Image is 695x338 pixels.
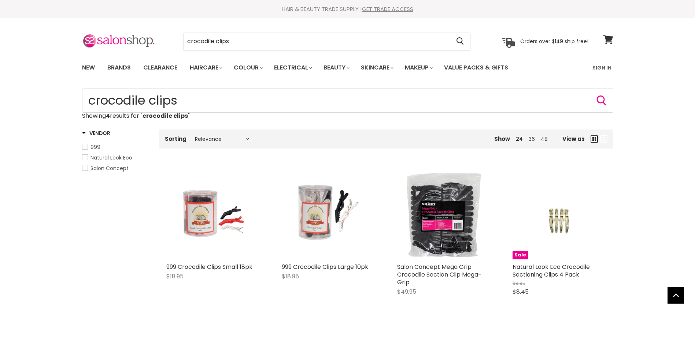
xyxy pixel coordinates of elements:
[397,263,481,286] a: Salon Concept Mega Grip Crocodile Section Clip Mega-Grip
[166,272,184,281] span: $18.95
[166,166,260,259] a: 999 Crocodile Clips Small 18pk
[82,164,150,172] a: Salon Concept
[529,135,535,143] a: 36
[184,60,227,75] a: Haircare
[513,166,606,259] a: Natural Look Eco Crocodile Sectioning Clips 4 PackSale
[439,60,514,75] a: Value Packs & Gifts
[282,272,299,281] span: $18.95
[297,166,359,259] img: 999 Crocodile Clips Large 10pk
[90,165,129,172] span: Salon Concept
[82,89,613,113] input: Search
[513,251,528,259] span: Sale
[102,60,136,75] a: Brands
[397,166,491,259] img: Salon Concept Mega Grip Crocodile Section Clip Mega-Grip
[90,154,132,161] span: Natural Look Eco
[397,288,416,296] span: $49.95
[399,60,437,75] a: Makeup
[73,57,622,78] nav: Main
[355,60,398,75] a: Skincare
[166,263,252,271] a: 999 Crocodile Clips Small 18pk
[494,135,510,143] span: Show
[520,38,588,44] p: Orders over $149 ship free!
[82,143,150,151] a: 999
[182,166,244,259] img: 999 Crocodile Clips Small 18pk
[513,263,590,279] a: Natural Look Eco Crocodile Sectioning Clips 4 Pack
[596,95,607,106] button: Search
[513,288,529,296] span: $8.45
[73,5,622,13] div: HAIR & BEAUTY TRADE SUPPLY |
[184,33,451,50] input: Search
[282,166,375,259] a: 999 Crocodile Clips Large 10pk
[82,89,613,113] form: Product
[516,135,523,143] a: 24
[90,143,100,151] span: 999
[165,136,186,142] label: Sorting
[77,57,551,78] ul: Main menu
[513,280,525,287] span: $9.95
[143,112,188,120] strong: crocodile clips
[562,136,585,142] span: View as
[138,60,183,75] a: Clearance
[528,166,590,259] img: Natural Look Eco Crocodile Sectioning Clips 4 Pack
[588,60,616,75] a: Sign In
[282,263,368,271] a: 999 Crocodile Clips Large 10pk
[362,5,413,13] a: GET TRADE ACCESS
[82,154,150,162] a: Natural Look Eco
[269,60,317,75] a: Electrical
[183,33,470,50] form: Product
[106,112,110,120] strong: 4
[451,33,470,50] button: Search
[82,113,613,119] p: Showing results for " "
[77,60,100,75] a: New
[541,135,548,143] a: 48
[318,60,354,75] a: Beauty
[82,129,110,137] h3: Vendor
[228,60,267,75] a: Colour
